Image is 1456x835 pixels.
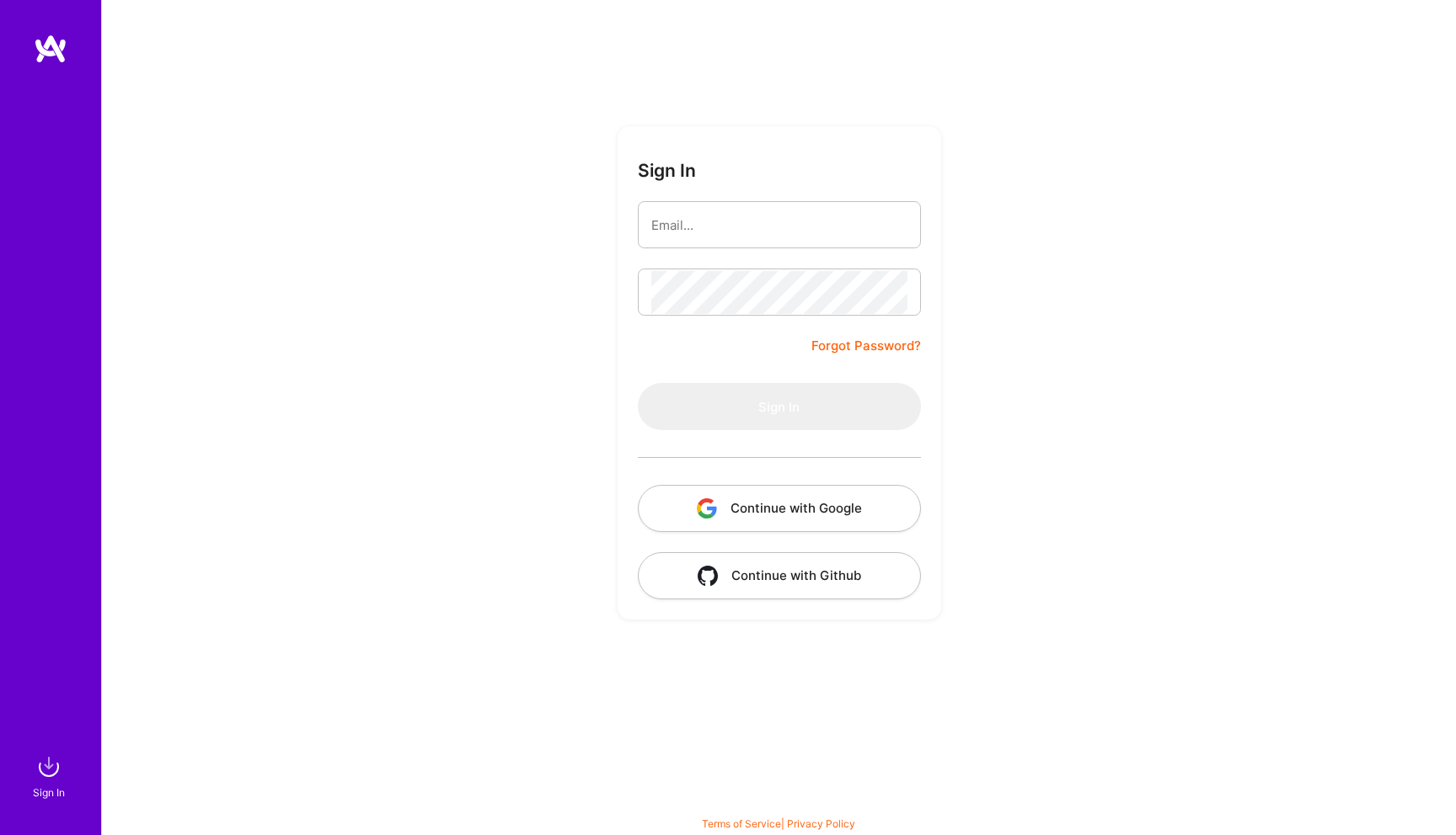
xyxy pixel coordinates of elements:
a: Privacy Policy [787,817,855,830]
button: Continue with Github [638,552,921,599]
a: sign inSign In [35,750,66,801]
img: icon [697,498,717,519]
img: icon [698,566,718,586]
div: © 2025 ATeams Inc., All rights reserved. [101,784,1456,827]
span: | [702,817,855,830]
button: Continue with Google [638,485,921,532]
h3: Sign In [638,160,696,181]
a: Forgot Password? [811,336,921,356]
img: logo [34,34,67,64]
a: Terms of Service [702,817,781,830]
div: Sign In [33,784,65,801]
img: sign in [32,750,66,784]
input: Email... [651,204,907,247]
button: Sign In [638,383,921,430]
